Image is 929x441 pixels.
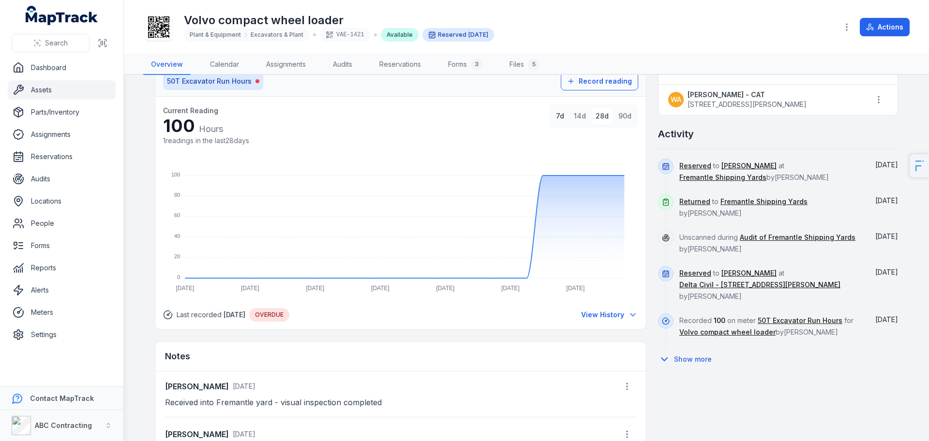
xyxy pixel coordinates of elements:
span: [DATE] [224,310,245,319]
button: Actions [860,18,910,36]
a: WA[PERSON_NAME] - CAT[STREET_ADDRESS][PERSON_NAME] [668,90,860,109]
a: [PERSON_NAME] [721,161,777,171]
div: Reserved [422,28,494,42]
a: People [8,214,116,233]
tspan: [DATE] [371,285,390,292]
a: Reservations [8,147,116,166]
span: to at by [PERSON_NAME] [679,162,829,181]
a: Reservations [372,55,429,75]
time: 08/10/2025, 2:25:35 pm [875,232,898,240]
time: 07/10/2025, 5:29:00 pm [875,268,898,276]
time: 06/10/2025, 10:59:21 am [224,310,245,319]
tspan: [DATE] [241,285,259,292]
tspan: 0 [177,274,180,280]
time: 13/10/2025, 3:00:00 am [468,31,488,39]
tspan: [DATE] [176,285,194,292]
a: 50T Excavator Run Hours [758,316,842,325]
a: Audits [8,169,116,189]
span: [DATE] [233,430,255,438]
tspan: [DATE] [306,285,324,292]
div: 100 [163,116,249,136]
div: Available [381,28,419,42]
strong: [PERSON_NAME] [165,428,229,440]
div: OVERDUE [249,308,289,322]
span: [DATE] [875,161,898,169]
span: Recorded on meter for by [PERSON_NAME] [679,316,854,336]
a: Fremantle Shipping Yards [679,173,766,182]
tspan: 100 [171,172,180,177]
tspan: 20 [174,253,180,259]
a: Forms3 [440,55,490,75]
a: Locations [8,191,116,211]
a: Returned [679,197,710,206]
a: Overview [143,55,191,75]
span: Last recorded [177,310,245,320]
button: Record reading [561,72,638,90]
p: Received into Fremantle yard - visual inspection completed [165,396,636,409]
button: Show more [658,349,718,369]
a: Fremantle Shipping Yards [720,197,808,206]
a: Assignments [8,125,116,144]
span: Current Reading [163,106,218,115]
a: [PERSON_NAME] [721,268,777,278]
a: Files5 [502,55,547,75]
span: Plant & Equipment [190,31,241,39]
div: 3 [471,59,482,70]
tspan: [DATE] [501,285,520,292]
h3: Notes [165,350,190,363]
span: to by [PERSON_NAME] [679,197,808,217]
a: Meters [8,303,116,322]
button: Search [12,34,90,52]
a: Dashboard [8,58,116,77]
a: Reserved [679,161,711,171]
span: 100 [714,316,725,324]
a: Audits [325,55,360,75]
span: [DATE] [875,268,898,276]
h1: Volvo compact wheel loader [184,13,494,28]
a: MapTrack [26,6,98,25]
a: Audit of Fremantle Shipping Yards [740,233,855,242]
span: Record reading [579,76,632,86]
span: [DATE] [875,232,898,240]
span: to at by [PERSON_NAME] [679,269,840,300]
a: Parts/Inventory [8,103,116,122]
span: [DATE] [468,31,488,38]
h2: Activity [658,127,694,141]
a: Calendar [202,55,247,75]
button: 28d [592,107,613,125]
time: 09/10/2025, 11:37:05 am [875,161,898,169]
a: Reports [8,258,116,278]
span: [DATE] [875,315,898,323]
span: WA [671,95,681,104]
time: 08/10/2025, 2:25:35 pm [875,196,898,205]
time: 06/10/2025, 10:59:21 am [875,315,898,323]
span: Hours [199,124,223,134]
a: Volvo compact wheel loader [679,327,776,337]
span: [STREET_ADDRESS][PERSON_NAME] [688,100,807,109]
tspan: 80 [174,192,180,198]
tspan: 40 [174,233,180,239]
a: Alerts [8,280,116,300]
a: Forms [8,236,116,255]
button: 14d [570,107,590,125]
span: Unscanned during by [PERSON_NAME] [679,233,855,253]
strong: [PERSON_NAME] [165,381,229,392]
time: 18/09/2025, 10:30:17 am [233,382,255,390]
button: 7d [552,107,568,125]
button: 50T Excavator Run Hours [163,73,263,90]
span: Excavators & Plant [251,31,303,39]
time: 29/09/2025, 10:30:04 am [233,430,255,438]
span: [DATE] [233,382,255,390]
div: 5 [528,59,539,70]
a: Assignments [258,55,314,75]
strong: ABC Contracting [35,421,92,429]
span: [DATE] [875,196,898,205]
span: View History [581,310,624,320]
strong: [PERSON_NAME] - CAT [688,90,807,100]
button: 90d [614,107,635,125]
a: Settings [8,325,116,344]
a: Assets [8,80,116,100]
a: Reserved [679,268,711,278]
button: View all meter readings history [581,309,638,320]
span: 50T Excavator Run Hours [167,76,252,86]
